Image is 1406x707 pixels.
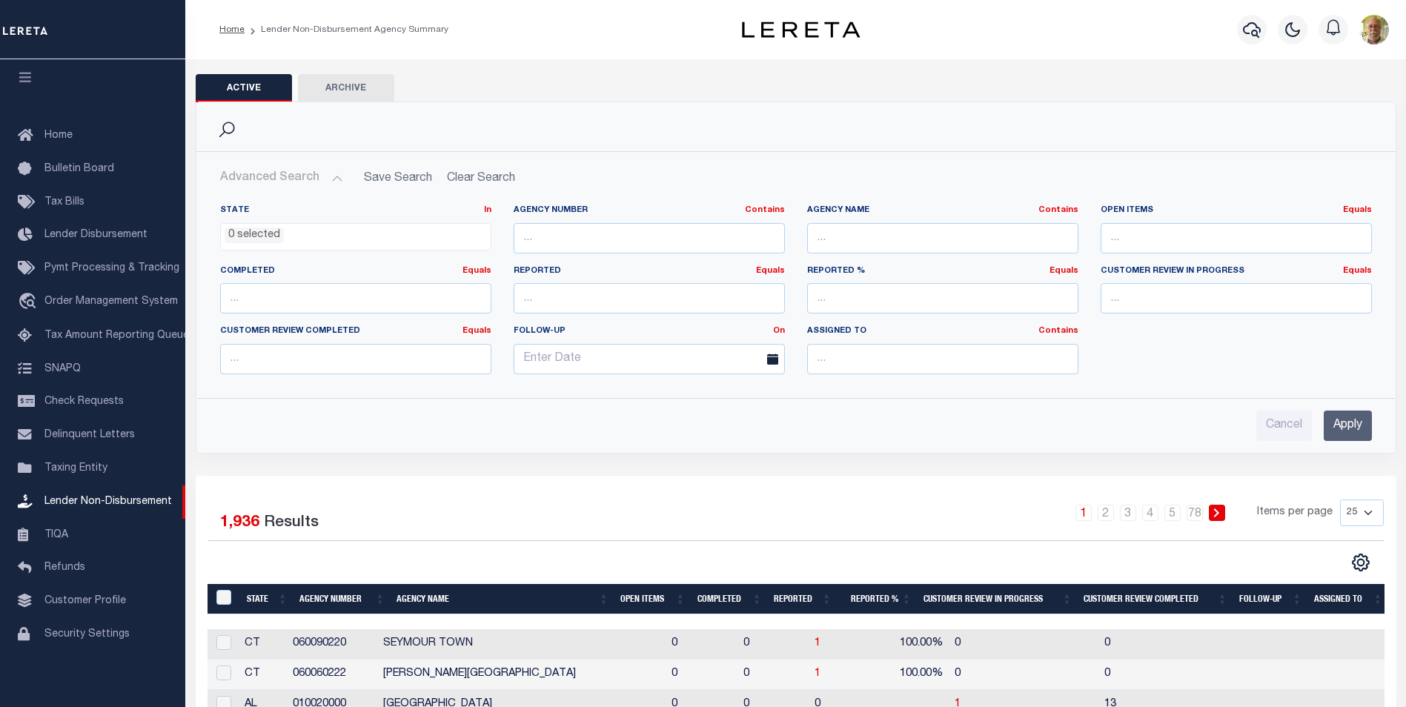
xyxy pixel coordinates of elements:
td: 0 [737,629,809,660]
th: Agency Name: activate to sort column ascending [391,584,614,614]
th: Agency Number: activate to sort column ascending [294,584,391,614]
span: Lender Disbursement [44,230,147,240]
label: Reported % [807,265,1078,278]
a: 1 [815,638,820,648]
a: In [484,206,491,214]
a: Equals [756,267,785,275]
img: logo-dark.svg [742,21,860,38]
td: SEYMOUR TOWN [377,629,666,660]
input: Enter Date [514,344,785,374]
button: Active [196,74,292,102]
a: 1 [815,668,820,679]
input: ... [514,223,785,253]
label: Customer Review Completed [220,325,491,338]
label: Assigned To [807,325,1078,338]
td: [PERSON_NAME][GEOGRAPHIC_DATA] [377,660,666,690]
input: ... [1101,223,1372,253]
a: 5 [1164,505,1181,521]
label: Follow-up [503,325,796,338]
a: On [773,327,785,335]
td: CT [239,629,287,660]
th: Completed: activate to sort column ascending [692,584,768,614]
td: 100.00% [874,629,949,660]
span: 1,936 [220,515,259,531]
a: 3 [1120,505,1136,521]
button: Advanced Search [220,164,343,193]
input: ... [220,344,491,374]
input: Cancel [1256,411,1312,441]
a: Equals [1343,206,1372,214]
span: SNAPQ [44,363,81,374]
th: Customer Review Completed: activate to sort column ascending [1078,584,1233,614]
span: TIQA [44,529,68,540]
input: ... [1101,283,1372,313]
span: Home [44,130,73,141]
span: Lender Non-Disbursement [44,497,172,507]
th: Reported: activate to sort column ascending [768,584,838,614]
label: Completed [220,265,491,278]
th: Follow-up: activate to sort column ascending [1233,584,1308,614]
label: Results [264,511,319,535]
span: Tax Bills [44,197,84,208]
span: Items per page [1257,505,1333,521]
a: Contains [1038,206,1078,214]
span: Security Settings [44,629,130,640]
button: Archive [298,74,394,102]
a: Home [219,25,245,34]
input: ... [220,283,491,313]
label: Customer Review In Progress [1101,265,1372,278]
a: 2 [1098,505,1114,521]
input: ... [514,283,785,313]
td: 0 [666,660,737,690]
a: Contains [1038,327,1078,335]
input: ... [807,344,1078,374]
a: 1 [1075,505,1092,521]
label: Agency Number [514,205,785,217]
a: Equals [1343,267,1372,275]
th: MBACode [208,584,242,614]
td: 0 [737,660,809,690]
td: 0 [1098,660,1243,690]
span: Delinquent Letters [44,430,135,440]
input: ... [807,283,1078,313]
span: Tax Amount Reporting Queue [44,331,189,341]
a: Equals [1049,267,1078,275]
span: Customer Profile [44,596,126,606]
span: Pymt Processing & Tracking [44,263,179,273]
td: CT [239,660,287,690]
span: Order Management System [44,296,178,307]
td: 0 [1098,629,1243,660]
label: Agency Name [807,205,1078,217]
li: 0 selected [225,228,284,244]
th: State: activate to sort column ascending [241,584,294,614]
input: Apply [1324,411,1372,441]
a: 4 [1142,505,1158,521]
a: Equals [462,267,491,275]
td: 0 [949,629,1098,660]
a: Contains [745,206,785,214]
td: 060090220 [287,629,377,660]
th: Open Items: activate to sort column ascending [614,584,691,614]
td: 060060222 [287,660,377,690]
td: 0 [666,629,737,660]
td: 100.00% [874,660,949,690]
td: 0 [949,660,1098,690]
label: Open Items [1101,205,1372,217]
input: ... [807,223,1078,253]
th: Assigned To: activate to sort column ascending [1308,584,1389,614]
span: Bulletin Board [44,164,114,174]
li: Lender Non-Disbursement Agency Summary [245,23,448,36]
span: Check Requests [44,396,124,407]
label: State [220,205,491,217]
th: Customer Review In Progress: activate to sort column ascending [918,584,1078,614]
i: travel_explore [18,293,42,312]
label: Reported [514,265,785,278]
a: Equals [462,327,491,335]
span: Taxing Entity [44,463,107,474]
span: Refunds [44,562,85,573]
a: 78 [1187,505,1203,521]
th: Reported %: activate to sort column ascending [838,584,918,614]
